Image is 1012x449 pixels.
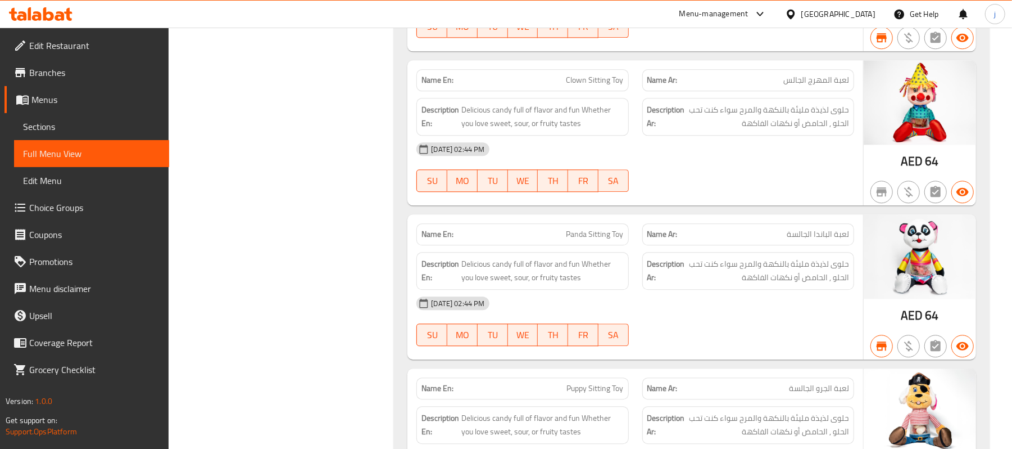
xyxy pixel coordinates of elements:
span: Upsell [29,309,160,322]
a: Menus [4,86,169,113]
span: MO [452,173,473,189]
strong: Description Ar: [647,411,685,439]
button: TH [538,324,568,346]
span: Edit Restaurant [29,39,160,52]
span: TU [482,19,503,35]
strong: Name En: [421,383,453,394]
span: لعبة الجرو الجالسة [789,383,849,394]
a: Sections [14,113,169,140]
span: Grocery Checklist [29,363,160,376]
span: Edit Menu [23,174,160,187]
a: Grocery Checklist [4,356,169,383]
span: Puppy Sitting Toy [567,383,624,394]
button: TH [538,169,568,192]
strong: Name Ar: [647,228,678,240]
button: FR [568,324,598,346]
a: Coverage Report [4,329,169,356]
span: Sections [23,120,160,133]
strong: Name En: [421,74,453,86]
span: AED [901,304,923,326]
button: SU [416,324,447,346]
span: Menu disclaimer [29,282,160,295]
a: Coupons [4,221,169,248]
span: FR [573,173,594,189]
span: WE [512,173,534,189]
span: Delicious candy full of flavor and fun Whether you love sweet, sour, or fruity tastes [461,411,623,439]
img: clown_sitting_toy638949268420951508.jpg [864,60,976,145]
img: panda_sitting_toy638949268451697482.jpg [864,214,976,299]
span: j [994,8,996,20]
button: FR [568,169,598,192]
button: Available [951,335,974,357]
span: Clown Sitting Toy [566,74,624,86]
strong: Name Ar: [647,383,678,394]
button: Branch specific item [870,26,893,49]
span: SA [603,173,624,189]
span: FR [573,327,594,343]
button: SU [416,169,447,192]
span: 1.0.0 [35,394,52,408]
a: Upsell [4,302,169,329]
span: Delicious candy full of flavor and fun Whether you love sweet, sour, or fruity tastes [461,257,623,285]
span: SU [421,327,443,343]
strong: Name Ar: [647,74,678,86]
span: TU [482,327,503,343]
span: FR [573,19,594,35]
span: Panda Sitting Toy [566,228,624,240]
a: Support.OpsPlatform [6,424,77,439]
button: Available [951,26,974,49]
span: 64 [925,304,939,326]
span: لعبة الباندا الجالسة [787,228,849,240]
span: [DATE] 02:44 PM [426,298,489,309]
button: MO [447,169,478,192]
button: Branch specific item [870,335,893,357]
button: Not has choices [924,335,947,357]
button: TU [478,324,508,346]
a: Branches [4,59,169,86]
button: Purchased item [897,26,920,49]
span: TH [542,327,564,343]
span: MO [452,19,473,35]
div: [GEOGRAPHIC_DATA] [801,8,875,20]
button: Not has choices [924,181,947,203]
strong: Description Ar: [647,103,685,131]
a: Choice Groups [4,194,169,221]
button: TU [478,169,508,192]
span: حلوى لذيذة مليئة بالنكهة والمرح سواء كنت تحب الحلو , الحامض أو نكهات الفاكهة [687,411,849,439]
a: Promotions [4,248,169,275]
button: SA [598,169,629,192]
strong: Description Ar: [647,257,685,285]
span: Promotions [29,255,160,268]
span: حلوى لذيذة مليئة بالنكهة والمرح سواء كنت تحب الحلو , الحامض أو نكهات الفاكهة [687,103,849,131]
span: SA [603,327,624,343]
span: MO [452,327,473,343]
button: Purchased item [897,335,920,357]
button: WE [508,169,538,192]
a: Menu disclaimer [4,275,169,302]
button: SA [598,324,629,346]
span: [DATE] 02:44 PM [426,144,489,155]
div: Menu-management [679,7,748,21]
span: لعبة المهرج الجالس [783,74,849,86]
span: Branches [29,66,160,79]
button: WE [508,324,538,346]
span: TH [542,19,564,35]
a: Edit Menu [14,167,169,194]
span: Menus [31,93,160,106]
button: Available [951,181,974,203]
span: Delicious candy full of flavor and fun Whether you love sweet, sour, or fruity tastes [461,103,623,131]
button: Not has choices [924,26,947,49]
button: MO [447,324,478,346]
span: Get support on: [6,413,57,428]
span: Choice Groups [29,201,160,214]
span: TH [542,173,564,189]
strong: Name En: [421,228,453,240]
button: Purchased item [897,181,920,203]
span: Full Menu View [23,147,160,160]
span: SU [421,173,443,189]
span: 64 [925,150,939,172]
span: TU [482,173,503,189]
span: Version: [6,394,33,408]
span: WE [512,327,534,343]
span: حلوى لذيذة مليئة بالنكهة والمرح سواء كنت تحب الحلو , الحامض أو نكهات الفاكهة [687,257,849,285]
